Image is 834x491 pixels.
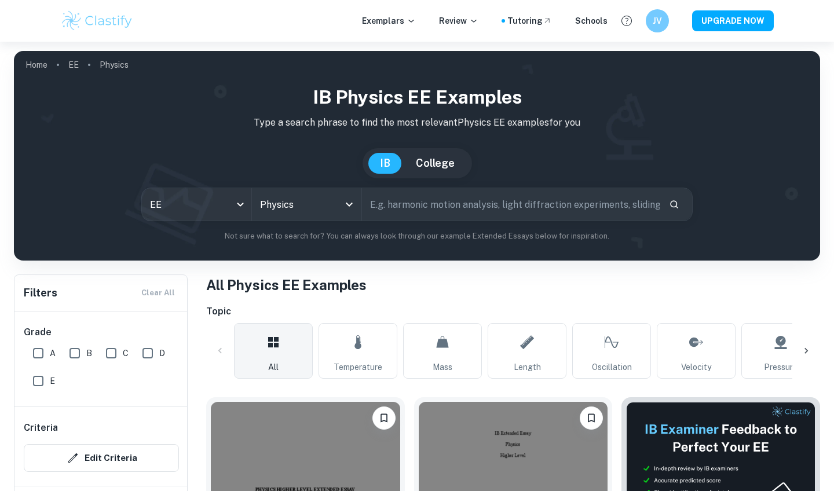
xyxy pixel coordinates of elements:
[764,361,798,373] span: Pressure
[514,361,541,373] span: Length
[23,83,811,111] h1: IB Physics EE examples
[24,421,58,435] h6: Criteria
[433,361,452,373] span: Mass
[159,347,165,360] span: D
[362,188,660,221] input: E.g. harmonic motion analysis, light diffraction experiments, sliding objects down a ramp...
[123,347,129,360] span: C
[507,14,552,27] a: Tutoring
[68,57,79,73] a: EE
[25,57,47,73] a: Home
[23,230,811,242] p: Not sure what to search for? You can always look through our example Extended Essays below for in...
[268,361,279,373] span: All
[646,9,669,32] button: JV
[24,285,57,301] h6: Filters
[368,153,402,174] button: IB
[24,444,179,472] button: Edit Criteria
[681,361,711,373] span: Velocity
[86,347,92,360] span: B
[692,10,774,31] button: UPGRADE NOW
[24,325,179,339] h6: Grade
[334,361,382,373] span: Temperature
[617,11,637,31] button: Help and Feedback
[362,14,416,27] p: Exemplars
[439,14,478,27] p: Review
[142,188,251,221] div: EE
[206,305,820,318] h6: Topic
[50,347,56,360] span: A
[23,116,811,130] p: Type a search phrase to find the most relevant Physics EE examples for you
[404,153,466,174] button: College
[592,361,632,373] span: Oscillation
[206,274,820,295] h1: All Physics EE Examples
[14,51,820,261] img: profile cover
[664,195,684,214] button: Search
[651,14,664,27] h6: JV
[575,14,608,27] a: Schools
[100,58,129,71] p: Physics
[60,9,134,32] img: Clastify logo
[580,406,603,430] button: Bookmark
[372,406,396,430] button: Bookmark
[50,375,55,387] span: E
[341,196,357,212] button: Open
